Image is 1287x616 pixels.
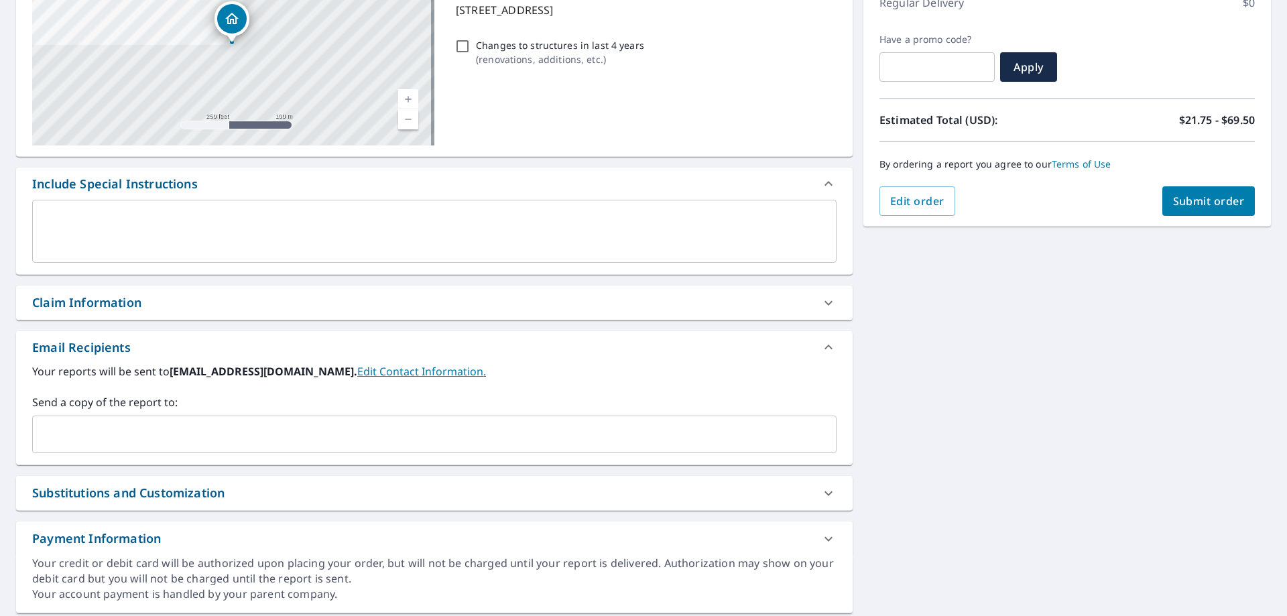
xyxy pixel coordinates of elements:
[879,158,1255,170] p: By ordering a report you agree to our
[879,112,1067,128] p: Estimated Total (USD):
[32,363,837,379] label: Your reports will be sent to
[890,194,944,208] span: Edit order
[476,52,644,66] p: ( renovations, additions, etc. )
[16,476,853,510] div: Substitutions and Customization
[214,1,249,43] div: Dropped pin, building 1, Residential property, 1031 Valley Ave Marco Island, FL 34145
[476,38,644,52] p: Changes to structures in last 4 years
[16,168,853,200] div: Include Special Instructions
[16,286,853,320] div: Claim Information
[1173,194,1245,208] span: Submit order
[879,34,995,46] label: Have a promo code?
[16,521,853,556] div: Payment Information
[32,556,837,587] div: Your credit or debit card will be authorized upon placing your order, but will not be charged unt...
[398,109,418,129] a: Current Level 17, Zoom Out
[32,338,131,357] div: Email Recipients
[1179,112,1255,128] p: $21.75 - $69.50
[170,364,357,379] b: [EMAIL_ADDRESS][DOMAIN_NAME].
[1011,60,1046,74] span: Apply
[32,530,161,548] div: Payment Information
[1052,158,1111,170] a: Terms of Use
[32,175,198,193] div: Include Special Instructions
[398,89,418,109] a: Current Level 17, Zoom In
[879,186,955,216] button: Edit order
[32,294,141,312] div: Claim Information
[32,394,837,410] label: Send a copy of the report to:
[1000,52,1057,82] button: Apply
[32,587,837,602] div: Your account payment is handled by your parent company.
[357,364,486,379] a: EditContactInfo
[456,2,831,18] p: [STREET_ADDRESS]
[16,331,853,363] div: Email Recipients
[1162,186,1255,216] button: Submit order
[32,484,225,502] div: Substitutions and Customization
